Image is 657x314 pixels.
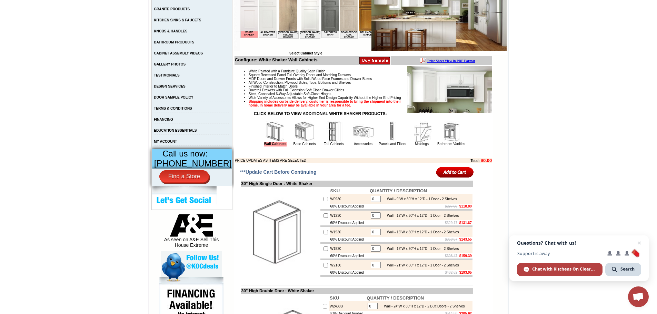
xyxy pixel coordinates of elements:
div: Open chat [628,286,649,307]
b: $143.55 [459,237,472,241]
img: Accessories [353,121,374,142]
div: Wall - 18"W x 30"H x 12"D - 1 Door - 2 Shelves [384,247,459,251]
b: SKU [330,295,339,301]
img: 30'' High Single Door [241,193,319,271]
b: $0.00 [481,158,492,163]
div: Wall - 12"W x 30"H x 12"D - 1 Door - 2 Shelves [384,214,459,217]
span: Search [620,266,635,272]
s: $329.17 [445,221,457,225]
td: W2430B [329,301,366,311]
td: W1830 [330,244,369,253]
a: BATHROOM PRODUCTS [154,40,194,44]
td: 60% Discount Applied [330,237,369,242]
a: TERMS & CONDITIONS [154,107,192,110]
li: Finished Interior to Match Doors [249,84,492,88]
a: Base Cabinets [293,142,316,146]
span: Support is away [517,251,603,256]
a: Bathroom Vanities [437,142,465,146]
a: EDUCATION ESSENTIALS [154,129,197,132]
a: DESIGN SERVICES [154,84,186,88]
span: Call us now: [162,149,208,158]
a: DOOR SAMPLE POLICY [154,95,193,99]
img: Bathroom Vanities [441,121,461,142]
li: Steel, Concealed 6-Way Adjustable Soft-Close Hinges [249,92,492,96]
td: 60% Discount Applied [330,253,369,259]
a: FINANCING [154,118,173,121]
s: $358.87 [445,237,457,241]
div: Search [605,263,641,276]
b: $131.67 [459,221,472,225]
s: $297.00 [445,204,457,208]
img: Panels and Fillers [382,121,403,142]
li: All Wood Construction, Plywood Sides, Tops, Bottoms and Shelves [249,81,492,84]
span: [PHONE_NUMBER] [154,159,232,168]
a: Price Sheet View in PDF Format [8,1,56,7]
b: $118.80 [459,204,472,208]
td: 60% Discount Applied [330,204,369,209]
s: $482.62 [445,271,457,274]
td: 60% Discount Applied [330,270,369,275]
a: TESTIMONIALS [154,73,179,77]
strong: CLICK BELOW TO VIEW ADDITIONAL WHITE SHAKER PRODUCTS: [254,111,387,116]
a: KITCHEN SINKS & FAUCETS [154,18,201,22]
td: 30" High Single Door : White Shaker [241,181,473,187]
b: $193.05 [459,271,472,274]
b: QUANTITY / DESCRIPTION [367,295,424,301]
div: Wall - 21"W x 30"H x 12"D - 1 Door - 2 Shelves [384,263,459,267]
a: GALLERY PHOTOS [154,62,186,66]
li: Wide Variety of Accessories Allows for Higher End Design Capability Without the Higher End Pricing [249,96,492,100]
div: Chat with Kitchens On Clearance [517,263,603,276]
a: GRANITE PRODUCTS [154,7,190,11]
span: Chat with Kitchens On Clearance [532,266,596,272]
b: Price Sheet View in PDF Format [8,3,56,7]
span: Close chat [635,239,644,247]
a: Wall Cabinets [264,142,286,146]
img: pdf.png [1,2,7,7]
a: Panels and Fillers [379,142,406,146]
b: Configure: White Shaker Wall Cabinets [235,57,318,62]
a: Accessories [354,142,372,146]
span: ***Update Cart Before Continuing [240,169,317,175]
li: White Painted with a Furniture Quality Satin Finish [249,69,492,73]
td: 60% Discount Applied [330,220,369,225]
img: Moldings [411,121,432,142]
b: SKU [330,188,340,193]
strong: Shipping includes curbside delivery, customer is responsible to bring the shipment into their hom... [249,100,401,107]
li: MDF Doors and Drawer Fronts with Solid Wood Face Frames and Drawer Boxes [249,77,492,81]
b: $159.39 [459,254,472,258]
a: MY ACCOUNT [154,140,177,143]
span: Questions? Chat with us! [517,240,641,246]
div: Wall - 9"W x 30"H x 12"D - 1 Door - 2 Shelves [384,197,457,201]
li: Dovetail Drawers with Full Extension Soft Close Drawer Glides [249,88,492,92]
a: Moldings [415,142,429,146]
b: Select Cabinet Style [289,51,322,55]
li: Square Recessed Panel Full Overlay Doors and Matching Drawers [249,73,492,77]
td: Bellmonte Maple [118,31,136,38]
a: Tall Cabinets [324,142,344,146]
img: Base Cabinets [294,121,315,142]
td: W1230 [330,211,369,220]
a: CABINET ASSEMBLY VIDEOS [154,51,203,55]
td: W0930 [330,194,369,204]
s: $398.47 [445,254,457,258]
img: Wall Cabinets [265,121,286,142]
div: As seen on A&E Sell This House Extreme [161,214,222,251]
td: W1530 [330,227,369,237]
td: 30" High Double Door : White Shaker [241,288,473,294]
a: Find a Store [159,170,209,183]
input: Add to Cart [436,166,474,178]
a: KNOBS & HANDLES [154,29,187,33]
div: Wall - 24"W x 30"H x 12"D - 2 Butt Doors - 2 Shelves [380,304,465,308]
